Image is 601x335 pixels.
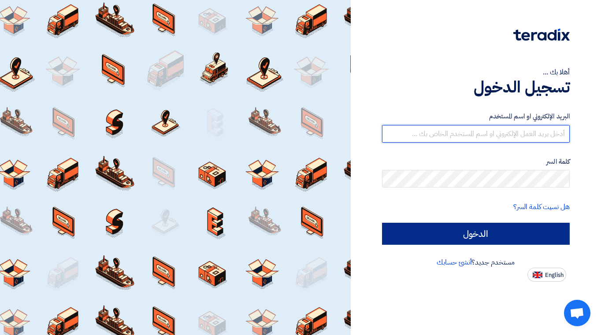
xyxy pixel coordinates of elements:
a: أنشئ حسابك [437,257,471,268]
h1: تسجيل الدخول [382,77,570,97]
img: en-US.png [533,272,542,278]
label: كلمة السر [382,157,570,167]
div: Open chat [564,300,590,326]
span: English [545,272,564,278]
label: البريد الإلكتروني او اسم المستخدم [382,111,570,121]
div: أهلا بك ... [382,67,570,77]
input: أدخل بريد العمل الإلكتروني او اسم المستخدم الخاص بك ... [382,125,570,143]
button: English [527,268,566,282]
a: هل نسيت كلمة السر؟ [513,202,570,212]
img: Teradix logo [513,29,570,41]
div: مستخدم جديد؟ [382,257,570,268]
input: الدخول [382,223,570,245]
